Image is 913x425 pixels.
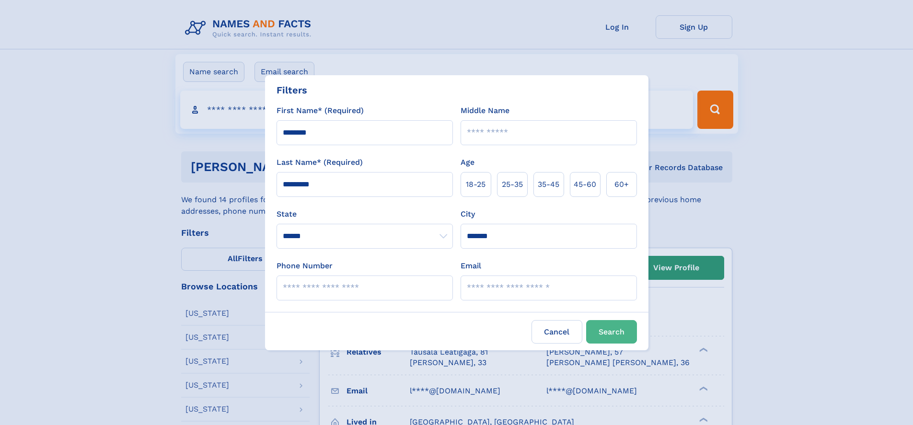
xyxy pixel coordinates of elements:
[574,179,596,190] span: 45‑60
[277,105,364,116] label: First Name* (Required)
[466,179,485,190] span: 18‑25
[461,105,509,116] label: Middle Name
[461,157,474,168] label: Age
[532,320,582,344] label: Cancel
[461,260,481,272] label: Email
[502,179,523,190] span: 25‑35
[461,208,475,220] label: City
[277,208,453,220] label: State
[277,83,307,97] div: Filters
[586,320,637,344] button: Search
[614,179,629,190] span: 60+
[277,260,333,272] label: Phone Number
[538,179,559,190] span: 35‑45
[277,157,363,168] label: Last Name* (Required)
